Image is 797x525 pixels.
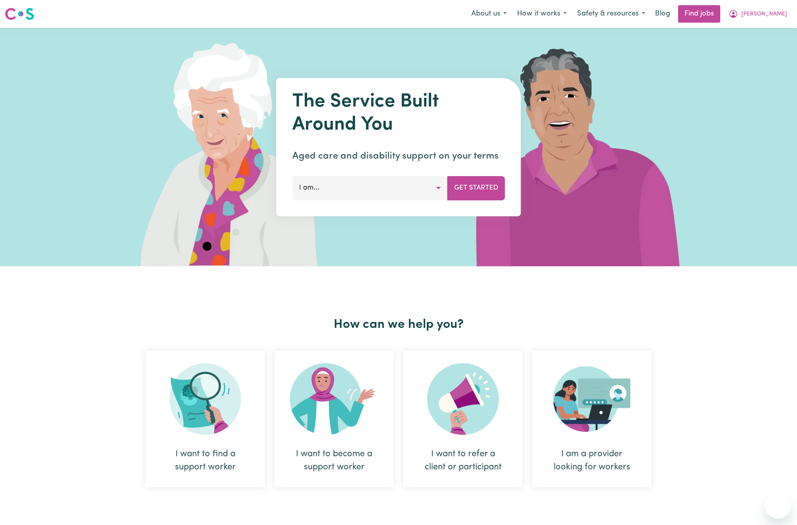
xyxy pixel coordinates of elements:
div: I want to become a support worker [294,448,375,474]
img: Refer [427,363,499,435]
span: [PERSON_NAME] [741,10,787,19]
iframe: Button to launch messaging window [765,493,791,519]
div: I want to refer a client or participant [422,448,503,474]
button: How it works [512,6,572,22]
button: Safety & resources [572,6,650,22]
div: I want to find a support worker [165,448,246,474]
a: Careseekers logo [5,5,34,23]
button: About us [466,6,512,22]
img: Search [169,363,241,435]
div: I want to find a support worker [146,351,265,487]
div: I am a provider looking for workers [551,448,632,474]
h2: How can we help you? [141,317,656,332]
div: I am a provider looking for workers [532,351,651,487]
div: I want to become a support worker [274,351,394,487]
p: Aged care and disability support on your terms [292,149,505,163]
button: My Account [723,6,792,22]
h1: The Service Built Around You [292,91,505,136]
a: Blog [650,5,675,23]
button: I am... [292,176,448,200]
div: I want to refer a client or participant [403,351,523,487]
img: Provider [553,363,630,435]
img: Careseekers logo [5,7,34,21]
a: Find jobs [678,5,720,23]
img: Become Worker [290,363,378,435]
button: Get Started [447,176,505,200]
